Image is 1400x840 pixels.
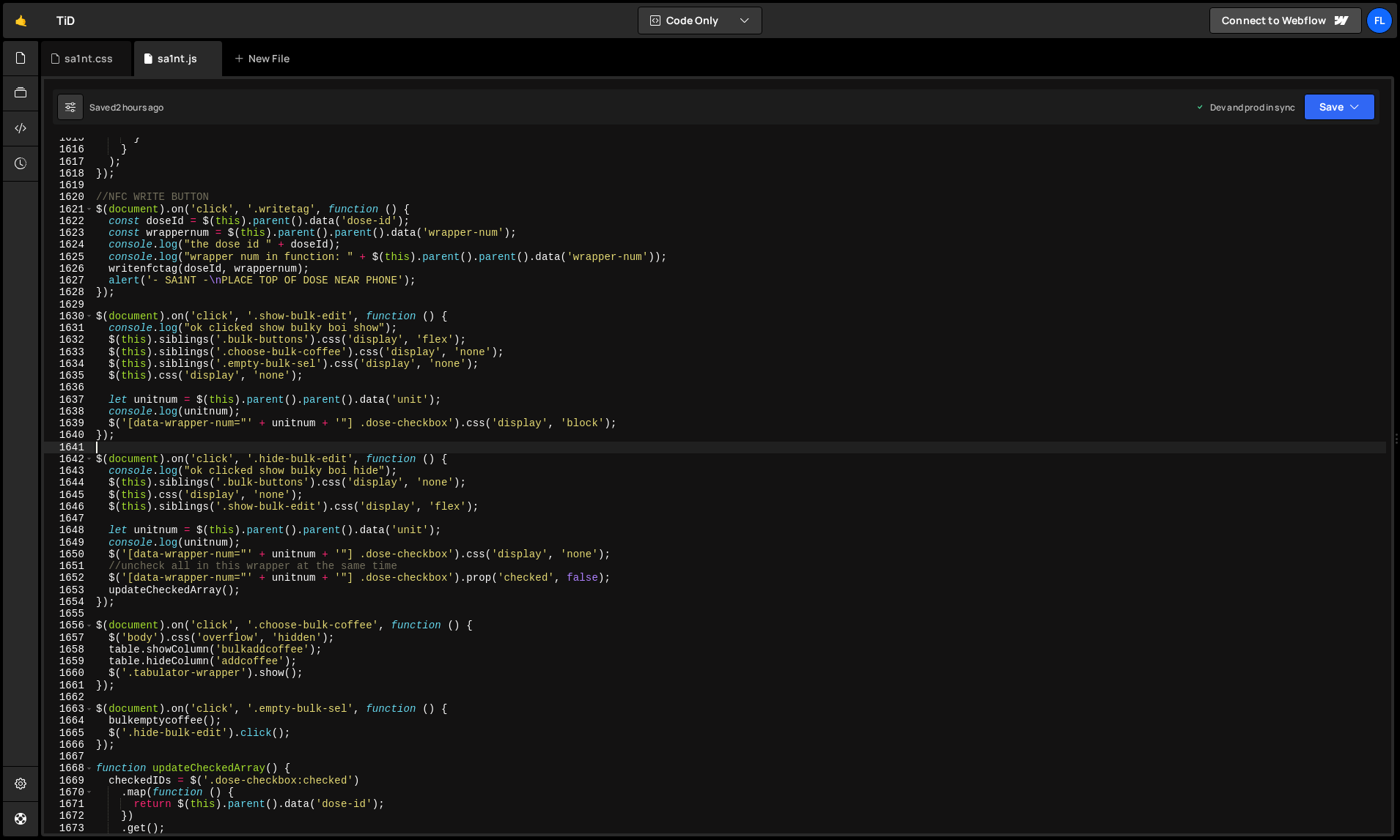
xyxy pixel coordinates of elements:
div: 1673 [44,822,94,834]
div: 1638 [44,406,94,417]
div: 1666 [44,739,94,751]
div: 1620 [44,191,94,203]
div: 1617 [44,156,94,168]
div: 1640 [44,429,94,441]
div: 1645 [44,489,94,501]
div: 1648 [44,524,94,536]
div: 1667 [44,751,94,762]
div: 1626 [44,263,94,275]
div: 1652 [44,572,94,584]
div: Saved [89,101,164,114]
div: 1650 [44,549,94,560]
div: 1621 [44,204,94,215]
div: 1641 [44,442,94,453]
a: Connect to Webflow [1209,7,1362,34]
div: sa1nt.css [65,51,113,66]
div: 1631 [44,322,94,334]
div: 1635 [44,370,94,382]
div: 1633 [44,346,94,358]
a: Fl [1366,7,1393,34]
div: 1642 [44,453,94,465]
a: 🤙 [3,3,39,38]
div: 1636 [44,382,94,393]
div: New File [234,51,295,66]
button: Save [1304,94,1375,120]
div: 1629 [44,299,94,311]
div: 1644 [44,477,94,488]
div: 1623 [44,227,94,239]
div: 2 hours ago [116,101,164,114]
div: Dev and prod in sync [1195,101,1295,114]
div: 1661 [44,680,94,691]
div: 1628 [44,286,94,298]
div: 1651 [44,560,94,572]
div: 1647 [44,513,94,524]
div: sa1nt.js [158,51,197,66]
div: 1659 [44,655,94,667]
div: 1670 [44,787,94,798]
div: 1625 [44,251,94,263]
div: 1662 [44,691,94,703]
div: 1672 [44,810,94,822]
div: 1663 [44,703,94,715]
div: 1671 [44,798,94,810]
div: 1634 [44,358,94,370]
div: 1669 [44,775,94,787]
div: 1630 [44,311,94,322]
div: 1619 [44,179,94,191]
div: 1654 [44,596,94,608]
div: 1637 [44,394,94,406]
div: 1653 [44,584,94,596]
div: TiD [56,12,75,29]
div: 1618 [44,168,94,179]
div: 1632 [44,334,94,346]
div: 1658 [44,644,94,655]
div: 1656 [44,620,94,631]
div: 1624 [44,239,94,250]
div: 1639 [44,417,94,429]
div: 1655 [44,608,94,620]
div: 1660 [44,667,94,679]
div: 1627 [44,275,94,286]
div: 1664 [44,715,94,726]
button: Code Only [638,7,762,34]
div: 1622 [44,215,94,227]
div: 1657 [44,632,94,644]
div: 1646 [44,501,94,513]
div: 1616 [44,144,94,155]
div: 1665 [44,727,94,739]
div: 1643 [44,465,94,477]
div: 1649 [44,537,94,549]
div: 1615 [44,132,94,144]
div: 1668 [44,762,94,774]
